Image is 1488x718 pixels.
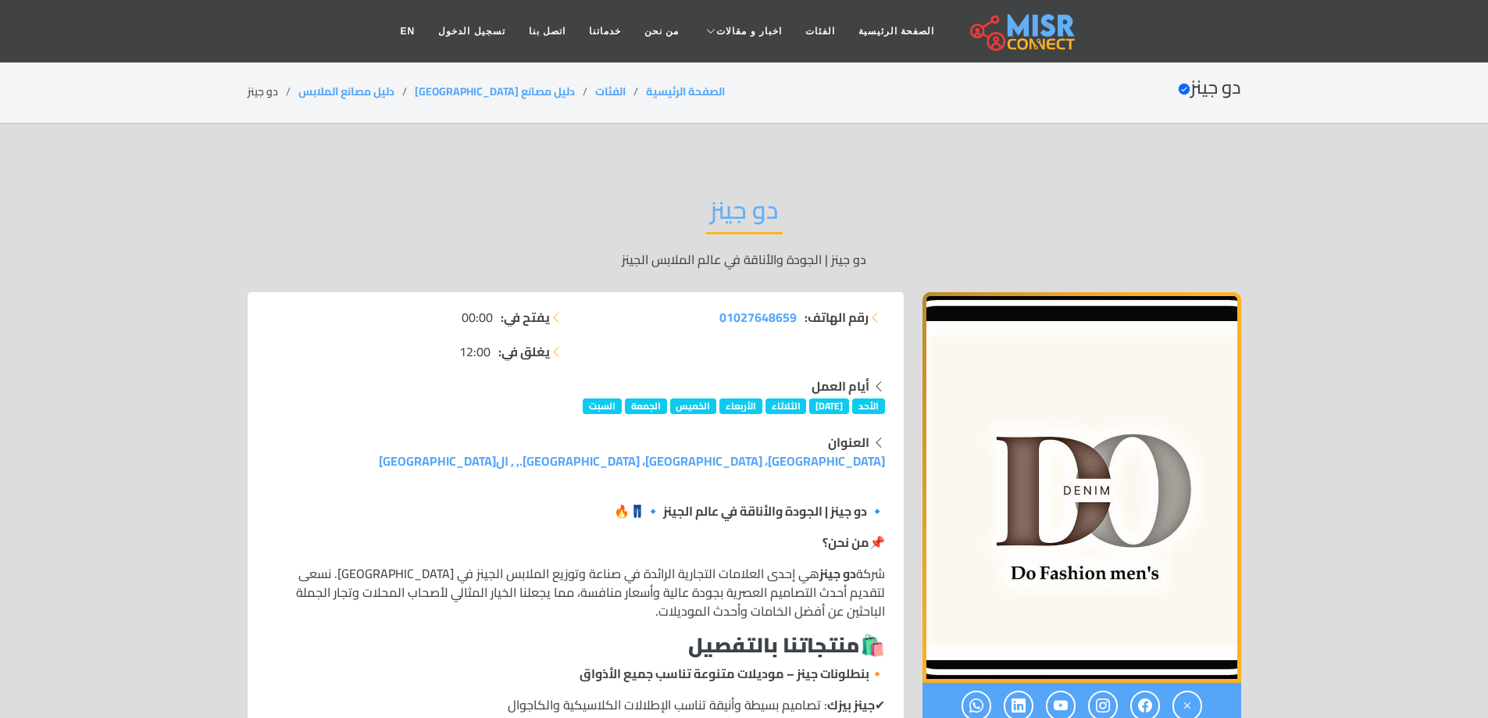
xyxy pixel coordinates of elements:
[922,292,1241,683] div: 1 / 1
[719,398,762,414] span: الأربعاء
[379,449,885,473] a: [GEOGRAPHIC_DATA]، [GEOGRAPHIC_DATA]، [GEOGRAPHIC_DATA]., , ال[GEOGRAPHIC_DATA]
[970,12,1075,51] img: main.misr_connect
[266,633,885,657] h3: 🛍️
[248,250,1241,269] p: دو جينز | الجودة والأناقة في عالم الملابس الجينز
[716,24,782,38] span: اخبار و مقالات
[266,564,885,620] p: شركة هي إحدى العلامات التجارية الرائدة في صناعة وتوزيع الملابس الجينز في [GEOGRAPHIC_DATA]. نسعى ...
[459,342,491,361] span: 12:00
[583,398,622,414] span: السبت
[298,81,394,102] a: دليل مصانع الملابس
[812,374,869,398] strong: أيام العمل
[645,499,885,523] strong: 🔹 دو جينز | الجودة والأناقة في عالم الجينز 🔹
[266,502,885,520] p: 👖🔥
[688,626,860,664] strong: منتجاتنا بالتفصيل
[922,292,1241,683] img: دو جينز
[266,533,885,552] p: 📌
[690,16,794,46] a: اخبار و مقالات
[646,81,725,102] a: الصفحة الرئيسية
[828,430,869,454] strong: العنوان
[719,308,797,327] a: 01027648659
[426,16,516,46] a: تسجيل الدخول
[248,84,298,100] li: دو جينز
[517,16,577,46] a: اتصل بنا
[823,530,869,554] strong: من نحن؟
[706,195,783,234] h2: دو جينز
[595,81,626,102] a: الفئات
[633,16,690,46] a: من نحن
[501,308,550,327] strong: يفتح في:
[819,562,856,585] strong: دو جينز
[670,398,717,414] span: الخميس
[852,398,885,414] span: الأحد
[266,664,885,683] p: 🔸
[498,342,550,361] strong: يغلق في:
[625,398,667,414] span: الجمعة
[580,662,869,685] strong: بنطلونات جينز – موديلات متنوعة تناسب جميع الأذواق
[794,16,847,46] a: الفئات
[827,693,875,716] strong: جينز بيزك
[1178,83,1190,95] svg: Verified account
[809,398,849,414] span: [DATE]
[847,16,946,46] a: الصفحة الرئيسية
[1178,77,1241,99] h2: دو جينز
[266,695,885,714] p: ✔ : تصاميم بسيطة وأنيقة تناسب الإطلالات الكلاسيكية والكاجوال
[462,308,493,327] span: 00:00
[577,16,633,46] a: خدماتنا
[415,81,575,102] a: دليل مصانع [GEOGRAPHIC_DATA]
[765,398,807,414] span: الثلاثاء
[805,308,869,327] strong: رقم الهاتف:
[389,16,427,46] a: EN
[719,305,797,329] span: 01027648659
